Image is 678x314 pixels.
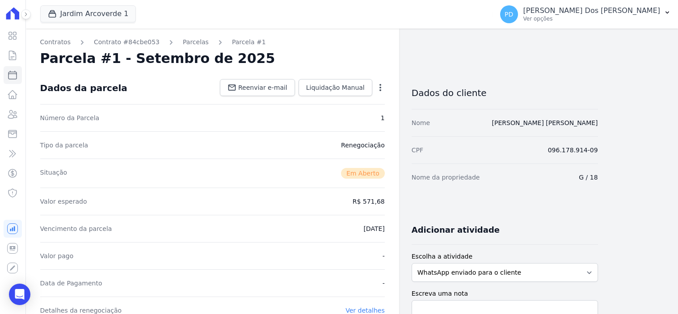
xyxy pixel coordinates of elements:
[412,146,423,155] dt: CPF
[220,79,295,96] a: Reenviar e-mail
[383,251,385,260] dd: -
[345,307,385,314] a: Ver detalhes
[40,83,127,93] div: Dados da parcela
[40,224,112,233] dt: Vencimento da parcela
[363,224,384,233] dd: [DATE]
[505,11,513,17] span: PD
[493,2,678,27] button: PD [PERSON_NAME] Dos [PERSON_NAME] Ver opções
[183,38,209,47] a: Parcelas
[299,79,372,96] a: Liquidação Manual
[40,50,275,67] h2: Parcela #1 - Setembro de 2025
[412,173,480,182] dt: Nome da propriedade
[381,113,385,122] dd: 1
[523,15,660,22] p: Ver opções
[523,6,660,15] p: [PERSON_NAME] Dos [PERSON_NAME]
[40,5,136,22] button: Jardim Arcoverde 1
[412,289,598,298] label: Escreva uma nota
[353,197,385,206] dd: R$ 571,68
[548,146,598,155] dd: 096.178.914-09
[40,141,88,150] dt: Tipo da parcela
[40,38,385,47] nav: Breadcrumb
[412,118,430,127] dt: Nome
[238,83,287,92] span: Reenviar e-mail
[579,173,598,182] dd: G / 18
[306,83,365,92] span: Liquidação Manual
[40,38,71,47] a: Contratos
[40,168,67,179] dt: Situação
[383,279,385,288] dd: -
[9,284,30,305] div: Open Intercom Messenger
[232,38,266,47] a: Parcela #1
[412,88,598,98] h3: Dados do cliente
[341,141,385,150] dd: Renegociação
[40,113,100,122] dt: Número da Parcela
[40,197,87,206] dt: Valor esperado
[341,168,385,179] span: Em Aberto
[40,251,74,260] dt: Valor pago
[492,119,598,126] a: [PERSON_NAME] [PERSON_NAME]
[412,225,500,235] h3: Adicionar atividade
[412,252,598,261] label: Escolha a atividade
[94,38,160,47] a: Contrato #84cbe053
[40,279,102,288] dt: Data de Pagamento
